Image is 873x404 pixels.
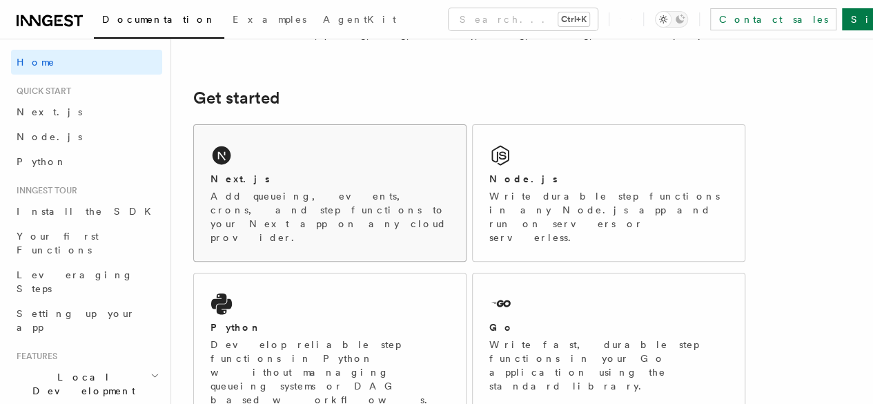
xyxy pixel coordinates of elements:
[17,231,99,256] span: Your first Functions
[102,14,216,25] span: Documentation
[489,189,728,244] p: Write durable step functions in any Node.js app and run on servers or serverless.
[489,320,514,334] h2: Go
[11,99,162,124] a: Next.js
[472,124,745,262] a: Node.jsWrite durable step functions in any Node.js app and run on servers or serverless.
[17,55,55,69] span: Home
[489,172,558,186] h2: Node.js
[489,338,728,393] p: Write fast, durable step functions in your Go application using the standard library.
[11,262,162,301] a: Leveraging Steps
[323,14,396,25] span: AgentKit
[193,88,279,108] a: Get started
[11,50,162,75] a: Home
[655,11,688,28] button: Toggle dark mode
[449,8,598,30] button: Search...Ctrl+K
[17,131,82,142] span: Node.js
[11,224,162,262] a: Your first Functions
[11,351,57,362] span: Features
[210,320,262,334] h2: Python
[11,301,162,340] a: Setting up your app
[210,189,449,244] p: Add queueing, events, crons, and step functions to your Next app on any cloud provider.
[11,370,150,398] span: Local Development
[17,206,159,217] span: Install the SDK
[210,172,270,186] h2: Next.js
[17,156,67,167] span: Python
[11,124,162,149] a: Node.js
[558,12,589,26] kbd: Ctrl+K
[11,185,77,196] span: Inngest tour
[11,149,162,174] a: Python
[315,4,404,37] a: AgentKit
[193,124,467,262] a: Next.jsAdd queueing, events, crons, and step functions to your Next app on any cloud provider.
[17,269,133,294] span: Leveraging Steps
[11,365,162,403] button: Local Development
[710,8,836,30] a: Contact sales
[224,4,315,37] a: Examples
[17,308,135,333] span: Setting up your app
[17,106,82,117] span: Next.js
[11,86,71,97] span: Quick start
[11,199,162,224] a: Install the SDK
[94,4,224,39] a: Documentation
[233,14,306,25] span: Examples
